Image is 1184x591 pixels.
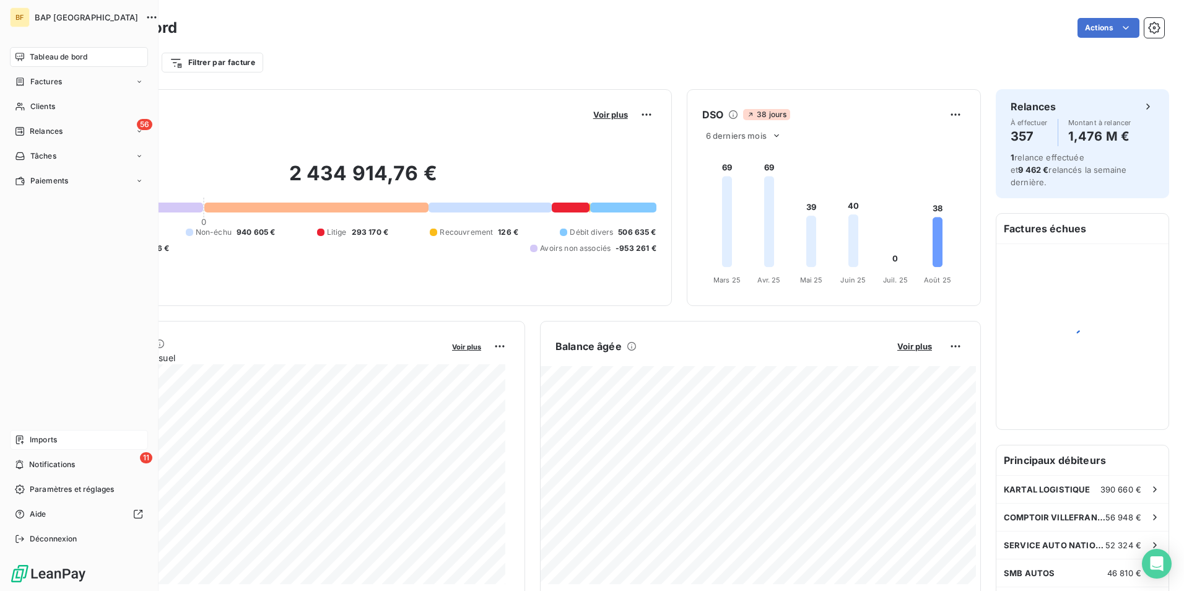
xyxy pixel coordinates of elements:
[894,341,936,352] button: Voir plus
[570,227,613,238] span: Débit divers
[590,109,632,120] button: Voir plus
[30,533,77,545] span: Déconnexion
[1011,126,1048,146] h4: 357
[30,76,62,87] span: Factures
[1068,119,1131,126] span: Montant à relancer
[440,227,493,238] span: Recouvrement
[1077,18,1139,38] button: Actions
[713,276,741,284] tspan: Mars 25
[706,131,767,141] span: 6 derniers mois
[137,119,152,130] span: 56
[1004,484,1090,494] span: KARTAL LOGISTIQUE
[10,479,148,499] a: Paramètres et réglages
[35,12,138,22] span: BAP [GEOGRAPHIC_DATA]
[616,243,656,254] span: -953 261 €
[10,430,148,450] a: Imports
[996,214,1169,243] h6: Factures échues
[30,509,46,520] span: Aide
[10,146,148,166] a: Tâches
[201,217,206,227] span: 0
[237,227,275,238] span: 940 605 €
[327,227,347,238] span: Litige
[840,276,866,284] tspan: Juin 25
[1105,540,1141,550] span: 52 324 €
[452,343,481,351] span: Voir plus
[1011,152,1126,187] span: relance effectuée et relancés la semaine dernière.
[10,564,87,584] img: Logo LeanPay
[498,227,518,238] span: 126 €
[996,445,1169,475] h6: Principaux débiteurs
[743,109,790,120] span: 38 jours
[1142,549,1172,579] div: Open Intercom Messenger
[10,72,148,92] a: Factures
[352,227,388,238] span: 293 170 €
[196,227,232,238] span: Non-échu
[30,151,56,162] span: Tâches
[10,47,148,67] a: Tableau de bord
[30,51,87,63] span: Tableau de bord
[10,504,148,524] a: Aide
[162,53,263,72] button: Filtrer par facture
[10,97,148,116] a: Clients
[30,175,68,186] span: Paiements
[540,243,611,254] span: Avoirs non associés
[1018,165,1048,175] span: 9 462 €
[30,101,55,112] span: Clients
[618,227,656,238] span: 506 635 €
[1011,152,1014,162] span: 1
[799,276,822,284] tspan: Mai 25
[1107,568,1141,578] span: 46 810 €
[593,110,628,120] span: Voir plus
[30,126,63,137] span: Relances
[1011,99,1056,114] h6: Relances
[29,459,75,470] span: Notifications
[924,276,951,284] tspan: Août 25
[1011,119,1048,126] span: À effectuer
[70,351,443,364] span: Chiffre d'affaires mensuel
[30,434,57,445] span: Imports
[30,484,114,495] span: Paramètres et réglages
[448,341,485,352] button: Voir plus
[555,339,622,354] h6: Balance âgée
[10,171,148,191] a: Paiements
[702,107,723,122] h6: DSO
[1004,540,1105,550] span: SERVICE AUTO NATIONALE 6
[1100,484,1141,494] span: 390 660 €
[897,341,932,351] span: Voir plus
[140,452,152,463] span: 11
[1105,512,1141,522] span: 56 948 €
[10,121,148,141] a: 56Relances
[1068,126,1131,146] h4: 1,476 M €
[1004,512,1105,522] span: COMPTOIR VILLEFRANCHE
[883,276,908,284] tspan: Juil. 25
[70,161,656,198] h2: 2 434 914,76 €
[10,7,30,27] div: BF
[1004,568,1055,578] span: SMB AUTOS
[757,276,780,284] tspan: Avr. 25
